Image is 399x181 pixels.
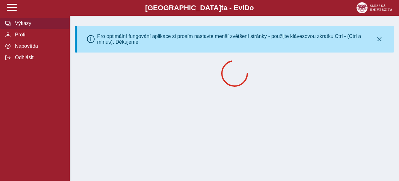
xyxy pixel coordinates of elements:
span: D [244,4,249,12]
span: Profil [13,32,64,38]
span: Nápověda [13,43,64,49]
span: o [249,4,254,12]
span: Odhlásit [13,55,64,60]
b: [GEOGRAPHIC_DATA] a - Evi [19,4,380,12]
span: Výkazy [13,21,64,26]
img: logo_web_su.png [356,2,392,13]
div: Pro optimální fungování aplikace si prosím nastavte menší zvětšení stránky - použijte klávesovou ... [97,34,375,45]
span: t [221,4,223,12]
